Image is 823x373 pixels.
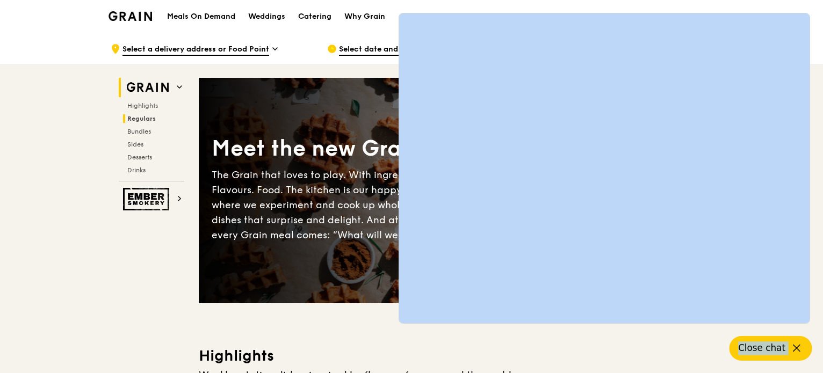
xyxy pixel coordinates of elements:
[127,102,158,109] span: Highlights
[292,1,338,33] a: Catering
[738,341,785,355] span: Close chat
[123,78,172,97] img: Grain web logo
[199,346,714,365] h3: Highlights
[123,188,172,210] img: Ember Smokery web logo
[242,1,292,33] a: Weddings
[127,141,143,148] span: Sides
[122,44,269,56] span: Select a delivery address or Food Point
[344,1,385,33] div: Why Grain
[730,336,812,361] button: Close chat
[127,153,152,161] span: Desserts
[248,1,285,33] div: Weddings
[109,11,152,21] img: Grain
[398,229,446,241] span: eat next?”
[338,1,392,33] a: Why Grain
[623,1,678,33] a: Contact us
[127,166,146,174] span: Drinks
[298,1,331,33] div: Catering
[167,11,235,22] h1: Meals On Demand
[127,115,156,122] span: Regulars
[212,167,457,243] div: The Grain that loves to play. With ingredients. Flavours. Food. The kitchen is our happy place, w...
[678,1,714,33] a: Log in
[212,134,457,163] div: Meet the new Grain
[339,44,433,56] span: Select date and time slot
[127,128,151,135] span: Bundles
